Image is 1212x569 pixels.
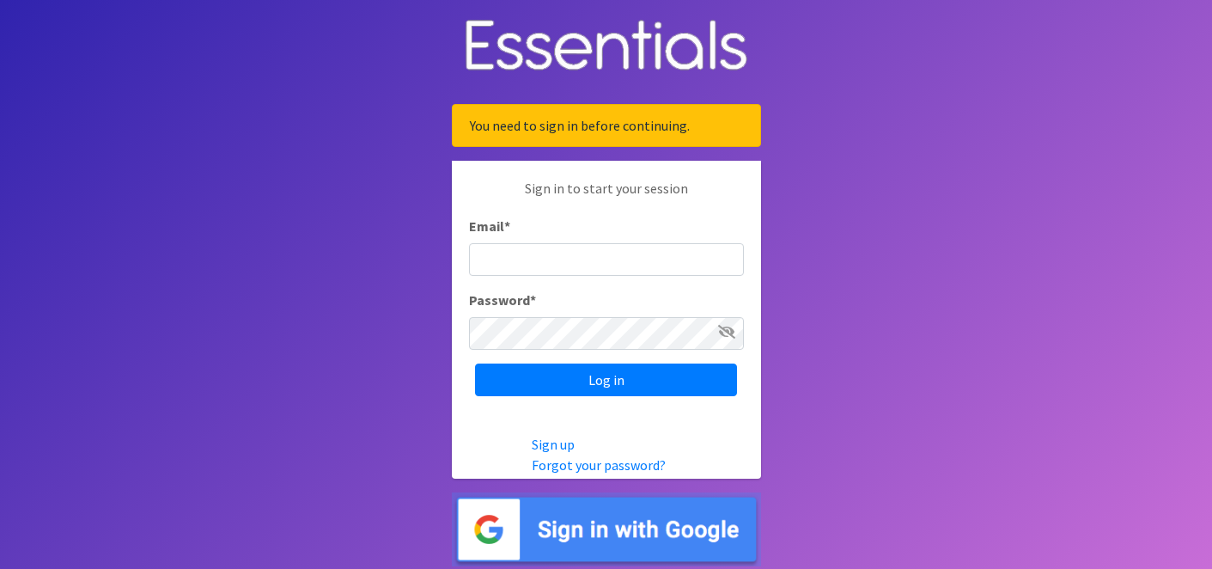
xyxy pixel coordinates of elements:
[469,290,536,310] label: Password
[452,104,761,147] div: You need to sign in before continuing.
[469,178,744,216] p: Sign in to start your session
[504,217,510,235] abbr: required
[532,436,575,453] a: Sign up
[530,291,536,309] abbr: required
[475,364,737,396] input: Log in
[452,3,761,91] img: Human Essentials
[532,456,666,474] a: Forgot your password?
[469,216,510,236] label: Email
[452,493,761,567] img: Sign in with Google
